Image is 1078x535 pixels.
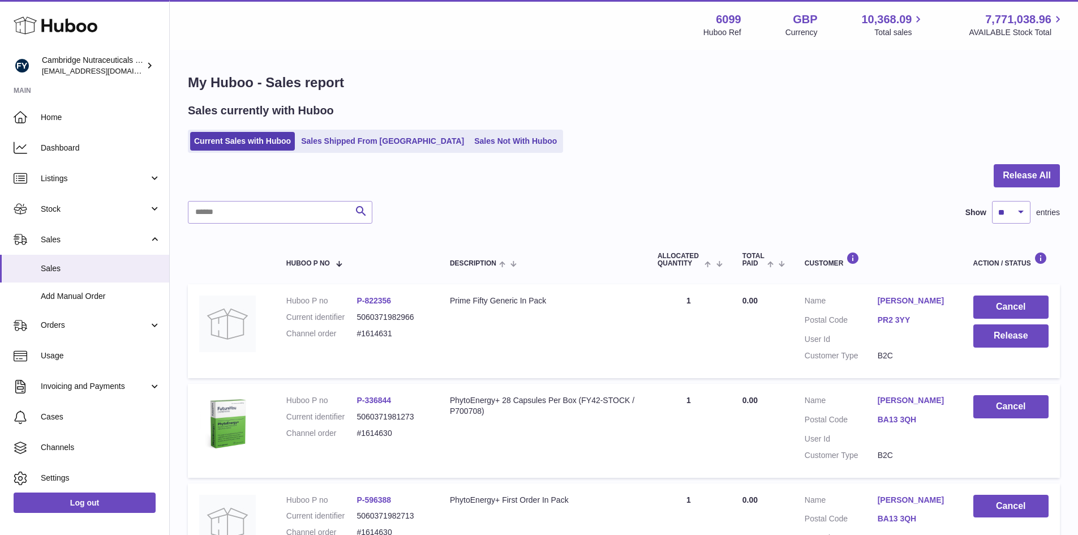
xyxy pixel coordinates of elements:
label: Show [965,207,986,218]
div: Huboo Ref [703,27,741,38]
dt: Name [805,395,878,409]
dt: Channel order [286,428,357,439]
span: Orders [41,320,149,331]
div: Currency [785,27,818,38]
span: 0.00 [742,396,758,405]
button: Cancel [973,395,1049,418]
dt: Postal Code [805,414,878,428]
span: Description [450,260,496,267]
span: 0.00 [742,296,758,305]
dt: Name [805,495,878,508]
img: no-photo.jpg [199,296,256,352]
div: Prime Fifty Generic In Pack [450,296,635,306]
span: AVAILABLE Stock Total [969,27,1064,38]
button: Cancel [973,296,1049,319]
dd: B2C [878,350,951,361]
h2: Sales currently with Huboo [188,103,334,118]
dt: Huboo P no [286,296,357,306]
div: Cambridge Nutraceuticals Ltd [42,55,144,76]
a: Sales Not With Huboo [470,132,561,151]
dd: 5060371981273 [357,412,427,422]
a: P-336844 [357,396,391,405]
a: PR2 3YY [878,315,951,326]
div: PhytoEnergy+ 28 Capsules Per Box (FY42-STOCK / P700708) [450,395,635,417]
a: 7,771,038.96 AVAILABLE Stock Total [969,12,1064,38]
a: BA13 3QH [878,513,951,524]
dt: Huboo P no [286,495,357,506]
span: ALLOCATED Quantity [658,252,702,267]
span: Total paid [742,252,765,267]
span: Sales [41,234,149,245]
a: Log out [14,493,156,513]
span: Invoicing and Payments [41,381,149,392]
span: Channels [41,442,161,453]
dt: User Id [805,434,878,444]
strong: GBP [793,12,817,27]
span: entries [1036,207,1060,218]
a: [PERSON_NAME] [878,495,951,506]
a: BA13 3QH [878,414,951,425]
strong: 6099 [716,12,741,27]
a: 10,368.09 Total sales [861,12,925,38]
span: Dashboard [41,143,161,153]
span: Huboo P no [286,260,330,267]
td: 1 [646,384,731,478]
div: PhytoEnergy+ First Order In Pack [450,495,635,506]
span: Settings [41,473,161,483]
dd: #1614630 [357,428,427,439]
span: 7,771,038.96 [985,12,1051,27]
button: Release [973,324,1049,348]
span: 0.00 [742,495,758,504]
a: P-596388 [357,495,391,504]
a: [PERSON_NAME] [878,296,951,306]
span: Usage [41,350,161,361]
dt: Current identifier [286,511,357,521]
dt: Huboo P no [286,395,357,406]
button: Cancel [973,495,1049,518]
dd: 5060371982713 [357,511,427,521]
img: 60991629976507.jpg [199,395,256,452]
dd: #1614631 [357,328,427,339]
dt: Current identifier [286,312,357,323]
span: 10,368.09 [861,12,912,27]
a: Current Sales with Huboo [190,132,295,151]
span: Sales [41,263,161,274]
dt: Customer Type [805,450,878,461]
span: Stock [41,204,149,215]
img: huboo@camnutra.com [14,57,31,74]
span: Cases [41,412,161,422]
a: P-822356 [357,296,391,305]
span: Listings [41,173,149,184]
dt: Postal Code [805,315,878,328]
dt: Current identifier [286,412,357,422]
dt: Postal Code [805,513,878,527]
span: Add Manual Order [41,291,161,302]
h1: My Huboo - Sales report [188,74,1060,92]
dt: Channel order [286,328,357,339]
span: [EMAIL_ADDRESS][DOMAIN_NAME] [42,66,166,75]
div: Customer [805,252,951,267]
dt: Name [805,296,878,309]
dt: Customer Type [805,350,878,361]
dd: B2C [878,450,951,461]
a: Sales Shipped From [GEOGRAPHIC_DATA] [297,132,468,151]
dt: User Id [805,334,878,345]
div: Action / Status [973,252,1049,267]
td: 1 [646,284,731,378]
span: Total sales [874,27,925,38]
dd: 5060371982966 [357,312,427,323]
span: Home [41,112,161,123]
a: [PERSON_NAME] [878,395,951,406]
button: Release All [994,164,1060,187]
